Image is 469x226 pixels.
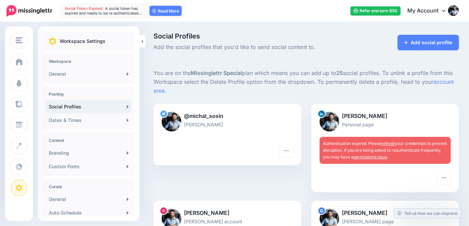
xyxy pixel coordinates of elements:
p: You are on the plan which means you can add up to social profiles. To unlink a profile from this ... [154,69,459,95]
h4: Workspace [49,59,129,64]
span: Add the social profiles that you'd like to send social content to. [154,43,354,52]
a: Custom Fonts [46,160,131,173]
h4: Posting [49,92,129,97]
span: Social Token Expired. [65,6,104,11]
a: Read More [149,6,182,16]
p: [PERSON_NAME] account [162,218,293,225]
a: Add social profile [397,35,459,50]
p: [PERSON_NAME] [162,209,293,218]
b: 25 [336,70,343,76]
a: account area [154,78,454,94]
a: General [46,67,131,81]
img: settings.png [49,37,56,45]
a: Auto Schedule [46,206,131,220]
a: Social Profiles [46,100,131,114]
p: [PERSON_NAME] [320,112,451,121]
a: General [46,193,131,206]
a: Tell us how we can improve [394,209,461,218]
p: [PERSON_NAME] page [320,218,451,225]
a: refresh [381,141,395,146]
span: Authentication expired. Please your credentials to prevent disruption. If you are being asked to ... [323,141,447,159]
p: [PERSON_NAME] [162,121,293,128]
b: Missinglettr Special [191,70,242,76]
a: My Account [401,3,459,19]
img: 1723540894369-77259.png [320,112,339,131]
h4: Curate [49,184,129,189]
p: @michal_sosin [162,112,293,121]
img: menu.png [16,37,22,43]
span: Social Profiles [154,33,354,40]
a: Refer and earn $50 [350,6,401,16]
span: A social token has expired and needs to be re-authenticated… [65,6,142,16]
a: permissions issue [353,154,387,159]
a: Branding [46,146,131,160]
img: 0Sggisqo-77257.jpg [162,112,181,131]
p: Workspace Settings [60,37,105,45]
img: Missinglettr [6,5,52,17]
h4: Content [49,138,129,143]
a: Dates & Times [46,114,131,127]
p: Personal page [320,121,451,128]
p: [PERSON_NAME] [320,209,451,218]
